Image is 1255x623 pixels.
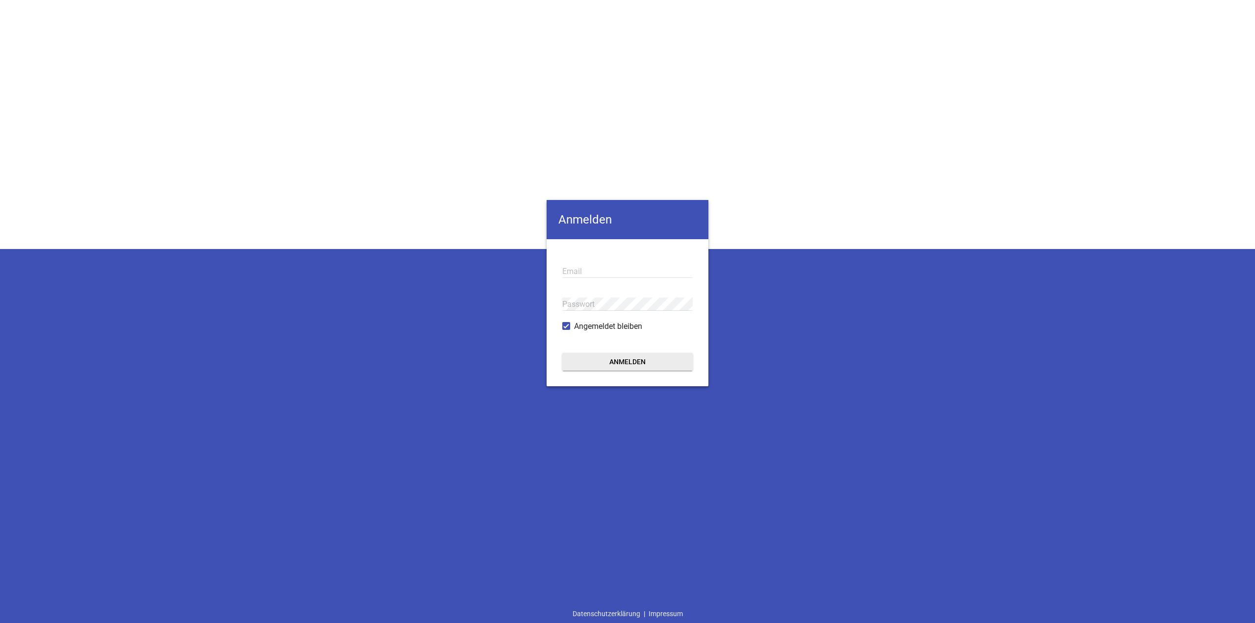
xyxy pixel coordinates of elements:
a: Impressum [645,604,686,623]
div: | [569,604,686,623]
span: Angemeldet bleiben [574,321,642,332]
h4: Anmelden [547,200,708,239]
a: Datenschutzerklärung [569,604,644,623]
button: Anmelden [562,353,693,371]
